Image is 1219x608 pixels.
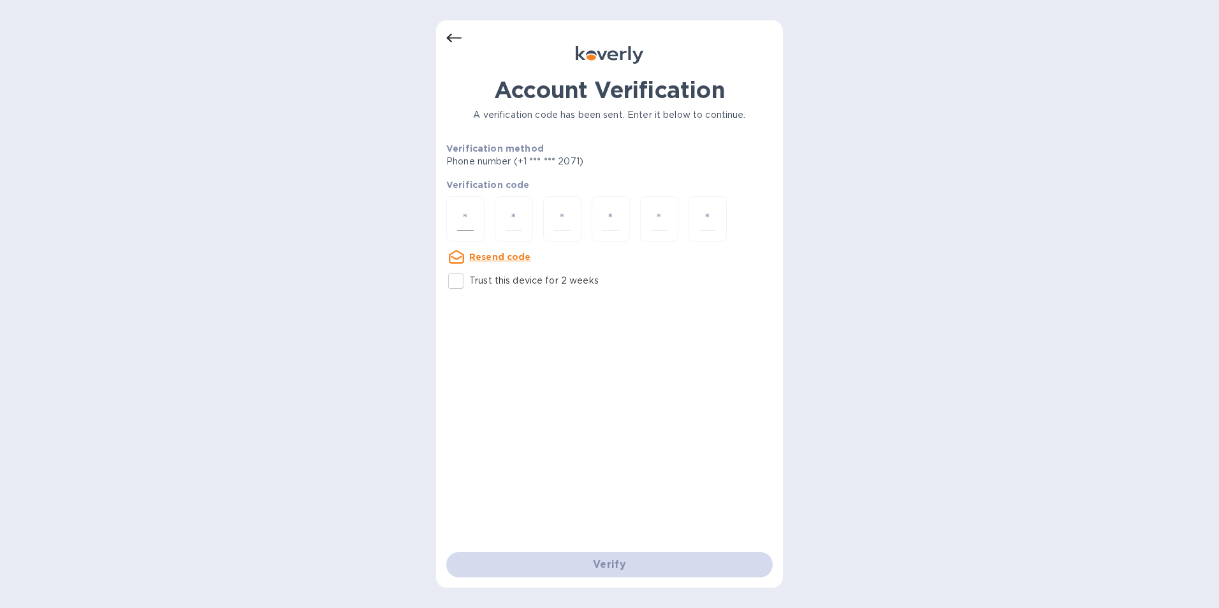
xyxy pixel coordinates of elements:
p: Verification code [446,178,773,191]
b: Verification method [446,143,544,154]
u: Resend code [469,252,531,262]
p: A verification code has been sent. Enter it below to continue. [446,108,773,122]
h1: Account Verification [446,76,773,103]
p: Trust this device for 2 weeks [469,274,599,287]
p: Phone number (+1 *** *** 2071) [446,155,681,168]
